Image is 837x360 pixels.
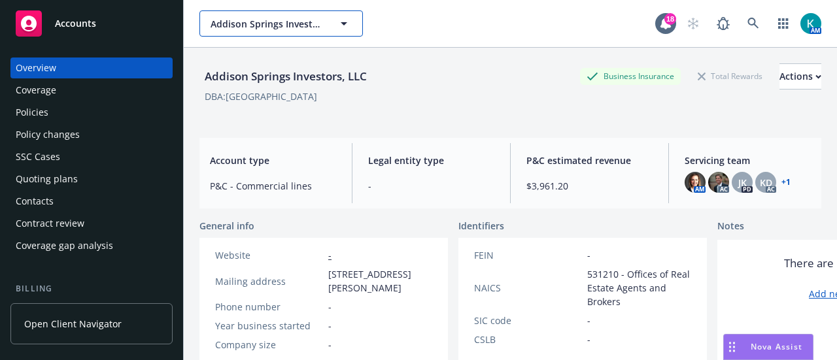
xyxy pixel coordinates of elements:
[474,314,582,327] div: SIC code
[779,63,821,90] button: Actions
[210,179,336,193] span: P&C - Commercial lines
[10,5,173,42] a: Accounts
[723,334,813,360] button: Nova Assist
[691,68,769,84] div: Total Rewards
[211,17,324,31] span: Addison Springs Investors, LLC
[215,338,323,352] div: Company size
[16,80,56,101] div: Coverage
[16,124,80,145] div: Policy changes
[587,248,590,262] span: -
[215,319,323,333] div: Year business started
[717,219,744,235] span: Notes
[710,10,736,37] a: Report a Bug
[10,80,173,101] a: Coverage
[215,248,323,262] div: Website
[751,341,802,352] span: Nova Assist
[328,338,332,352] span: -
[779,64,821,89] div: Actions
[328,300,332,314] span: -
[16,146,60,167] div: SSC Cases
[10,282,173,295] div: Billing
[16,213,84,234] div: Contract review
[770,10,796,37] a: Switch app
[328,249,332,261] a: -
[215,300,323,314] div: Phone number
[738,176,747,189] span: JK
[10,146,173,167] a: SSC Cases
[526,179,653,193] span: $3,961.20
[587,333,590,346] span: -
[328,319,332,333] span: -
[16,169,78,189] div: Quoting plans
[580,68,681,84] div: Business Insurance
[10,57,173,78] a: Overview
[10,191,173,212] a: Contacts
[474,248,582,262] div: FEIN
[16,235,113,256] div: Coverage gap analysis
[10,235,173,256] a: Coverage gap analysis
[685,154,811,167] span: Servicing team
[10,213,173,234] a: Contract review
[526,154,653,167] span: P&C estimated revenue
[368,154,494,167] span: Legal entity type
[10,169,173,189] a: Quoting plans
[781,178,791,186] a: +1
[724,335,740,359] div: Drag to move
[10,102,173,123] a: Policies
[368,179,494,193] span: -
[680,10,706,37] a: Start snowing
[199,68,372,85] div: Addison Springs Investors, LLC
[474,281,582,295] div: NAICS
[199,219,254,233] span: General info
[24,317,122,331] span: Open Client Navigator
[205,90,317,103] div: DBA: [GEOGRAPHIC_DATA]
[215,274,323,288] div: Mailing address
[16,57,56,78] div: Overview
[16,102,48,123] div: Policies
[10,124,173,145] a: Policy changes
[474,333,582,346] div: CSLB
[740,10,766,37] a: Search
[708,172,729,193] img: photo
[199,10,363,37] button: Addison Springs Investors, LLC
[458,219,504,233] span: Identifiers
[16,191,54,212] div: Contacts
[55,18,96,29] span: Accounts
[328,267,432,295] span: [STREET_ADDRESS][PERSON_NAME]
[760,176,772,189] span: KD
[685,172,706,193] img: photo
[587,314,590,327] span: -
[664,12,676,24] div: 18
[587,267,691,308] span: 531210 - Offices of Real Estate Agents and Brokers
[800,13,821,34] img: photo
[210,154,336,167] span: Account type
